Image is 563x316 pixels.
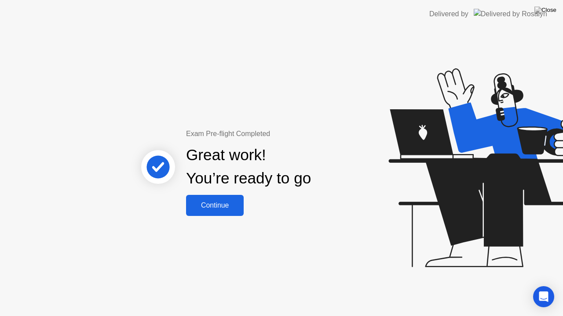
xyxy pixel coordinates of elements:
div: Continue [189,201,241,209]
div: Great work! You’re ready to go [186,144,311,190]
div: Exam Pre-flight Completed [186,129,368,139]
div: Delivered by [429,9,468,19]
img: Delivered by Rosalyn [474,9,547,19]
img: Close [534,7,556,14]
button: Continue [186,195,244,216]
div: Open Intercom Messenger [533,286,554,307]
